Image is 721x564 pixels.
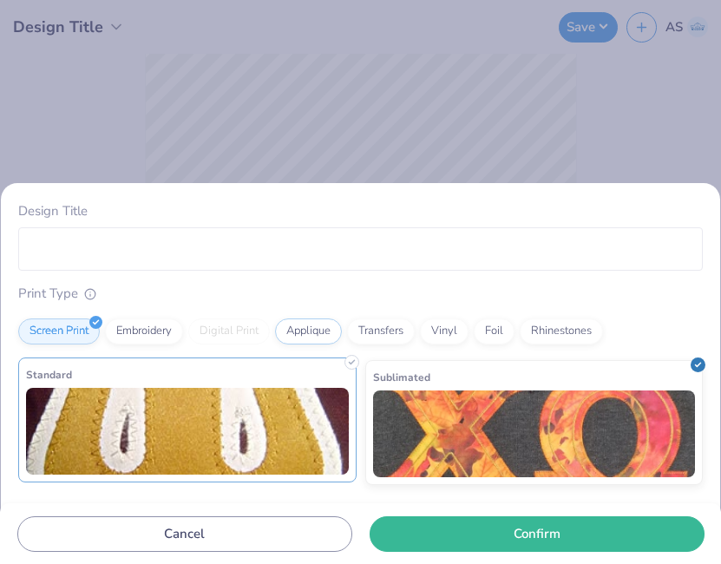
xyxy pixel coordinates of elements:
div: Embroidery [105,318,183,344]
div: Foil [474,318,515,344]
div: Rhinestones [520,318,603,344]
div: Print Type [18,284,703,304]
div: Vinyl [420,318,469,344]
label: Design Title [18,201,88,221]
img: Standard [26,388,349,475]
div: Transfers [347,318,415,344]
div: Applique [275,318,342,344]
img: Sublimated [373,390,696,477]
span: Standard [26,365,72,384]
span: Sublimated [373,368,430,386]
button: Confirm [370,516,705,552]
div: Screen Print [18,318,100,344]
div: Digital Print [188,318,270,344]
button: Cancel [17,516,352,552]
